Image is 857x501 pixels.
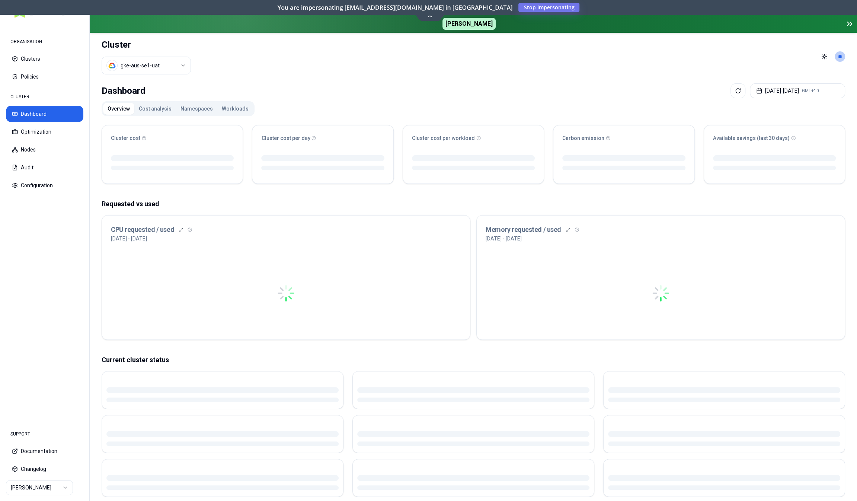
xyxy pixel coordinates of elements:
[6,461,83,477] button: Changelog
[6,51,83,67] button: Clusters
[111,134,234,142] div: Cluster cost
[713,134,836,142] div: Available savings (last 30 days)
[176,103,217,115] button: Namespaces
[562,134,685,142] div: Carbon emission
[102,355,845,365] p: Current cluster status
[102,57,191,74] button: Select a value
[111,224,174,235] h3: CPU requested / used
[6,89,83,104] div: CLUSTER
[6,177,83,194] button: Configuration
[102,39,191,51] h1: Cluster
[6,124,83,140] button: Optimization
[134,103,176,115] button: Cost analysis
[442,18,496,30] span: [PERSON_NAME]
[121,62,160,69] div: gke-aus-se1-uat
[486,224,561,235] h3: Memory requested / used
[6,427,83,441] div: SUPPORT
[6,443,83,459] button: Documentation
[108,62,116,69] img: gcp
[111,235,147,242] p: [DATE] - [DATE]
[750,83,845,98] button: [DATE]-[DATE]GMT+10
[6,34,83,49] div: ORGANISATION
[261,134,384,142] div: Cluster cost per day
[102,199,845,209] p: Requested vs used
[6,159,83,176] button: Audit
[6,68,83,85] button: Policies
[412,134,535,142] div: Cluster cost per workload
[102,83,146,98] div: Dashboard
[217,103,253,115] button: Workloads
[802,88,819,94] span: GMT+10
[6,141,83,158] button: Nodes
[486,235,522,242] p: [DATE] - [DATE]
[103,103,134,115] button: Overview
[6,106,83,122] button: Dashboard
